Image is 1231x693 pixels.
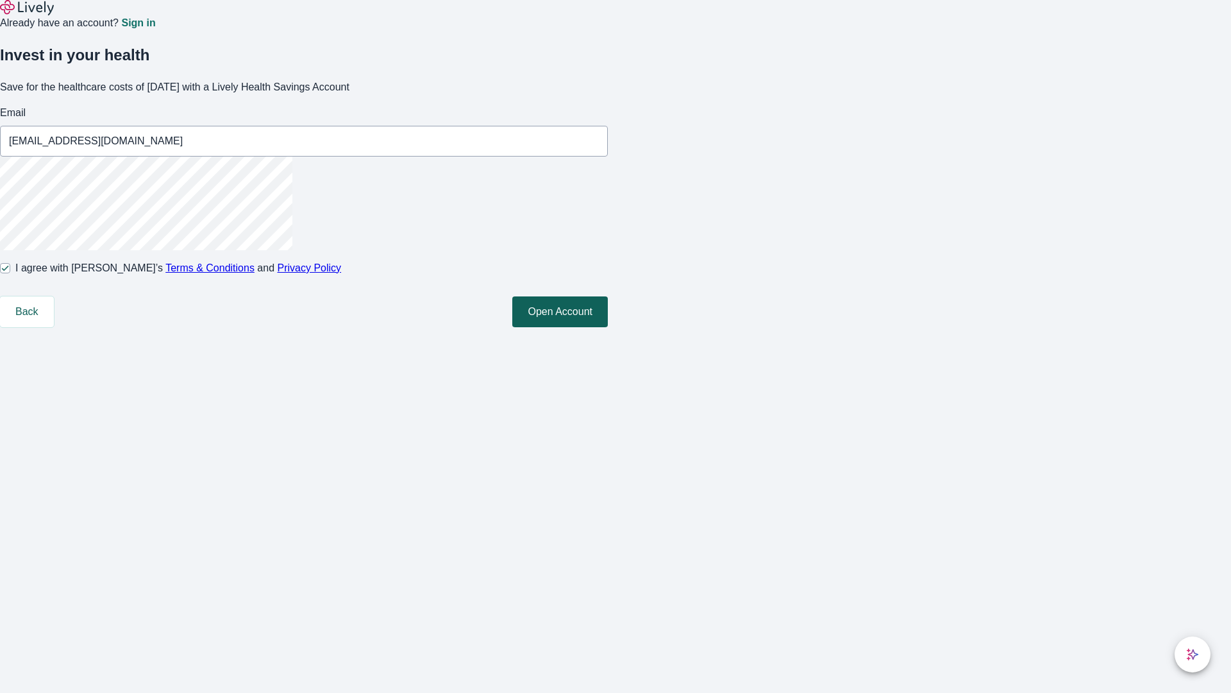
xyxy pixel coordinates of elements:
button: chat [1175,637,1210,672]
svg: Lively AI Assistant [1186,648,1199,661]
button: Open Account [512,296,608,327]
a: Sign in [121,18,155,28]
a: Terms & Conditions [165,262,255,273]
span: I agree with [PERSON_NAME]’s and [15,261,341,276]
a: Privacy Policy [278,262,342,273]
